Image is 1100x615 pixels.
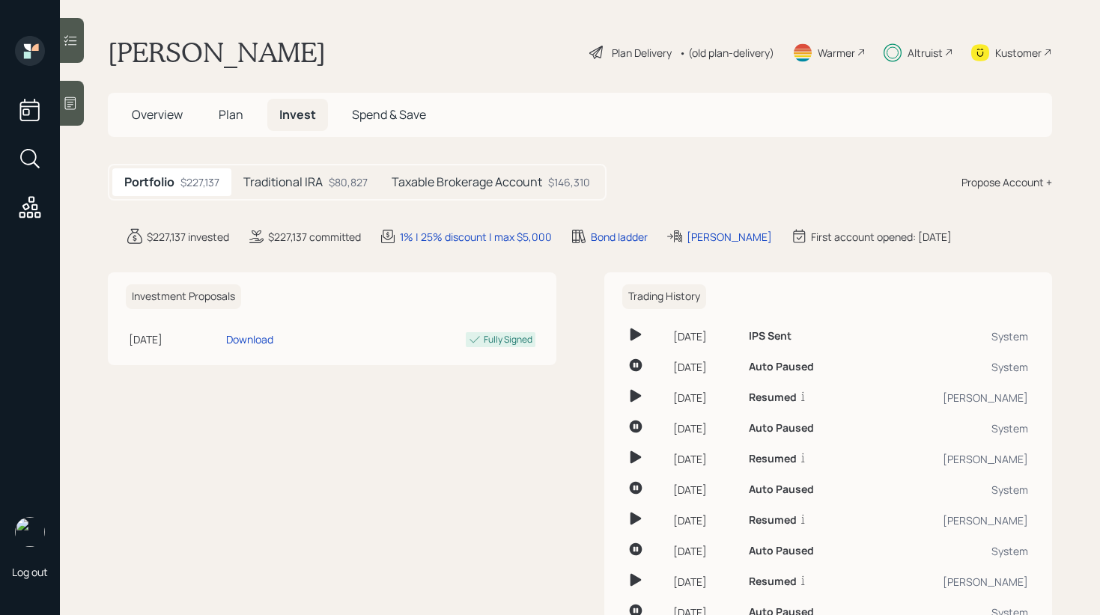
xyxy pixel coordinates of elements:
span: Invest [279,106,316,123]
span: Spend & Save [352,106,426,123]
div: [DATE] [673,482,738,498]
div: [PERSON_NAME] [878,574,1028,590]
h6: Resumed [749,575,797,588]
div: $227,137 invested [147,229,229,245]
h6: Resumed [749,514,797,527]
div: Warmer [818,45,855,61]
div: Download [226,331,273,347]
h5: Traditional IRA [243,175,323,189]
div: $146,310 [548,174,590,190]
div: System [878,482,1028,498]
h6: Auto Paused [749,545,814,557]
div: $227,137 committed [268,229,361,245]
div: System [878,328,1028,344]
div: System [878,543,1028,559]
div: Fully Signed [484,333,532,346]
h1: [PERSON_NAME] [108,36,326,69]
h6: Auto Paused [749,361,814,373]
div: $80,827 [329,174,368,190]
h6: Trading History [622,284,706,309]
div: Bond ladder [591,229,648,245]
span: Plan [219,106,243,123]
h6: Auto Paused [749,422,814,435]
div: Propose Account + [961,174,1052,190]
div: First account opened: [DATE] [811,229,952,245]
div: [DATE] [129,331,220,347]
h6: Investment Proposals [126,284,241,309]
div: [DATE] [673,574,738,590]
h6: Auto Paused [749,483,814,496]
div: 1% | 25% discount | max $5,000 [400,229,552,245]
div: System [878,420,1028,436]
div: Log out [12,565,48,579]
div: [DATE] [673,451,738,467]
div: [DATE] [673,390,738,406]
div: [DATE] [673,359,738,375]
div: Altruist [908,45,943,61]
div: • (old plan-delivery) [679,45,774,61]
div: [PERSON_NAME] [687,229,772,245]
div: System [878,359,1028,375]
div: [DATE] [673,328,738,344]
div: [PERSON_NAME] [878,451,1028,467]
div: [DATE] [673,543,738,559]
div: [PERSON_NAME] [878,390,1028,406]
h5: Taxable Brokerage Account [392,175,542,189]
h5: Portfolio [124,175,174,189]
div: Kustomer [995,45,1042,61]
img: retirable_logo.png [15,517,45,547]
div: [DATE] [673,512,738,528]
h6: Resumed [749,391,797,404]
h6: IPS Sent [749,330,791,343]
div: $227,137 [180,174,219,190]
div: [PERSON_NAME] [878,512,1028,528]
h6: Resumed [749,453,797,465]
span: Overview [132,106,183,123]
div: Plan Delivery [612,45,672,61]
div: [DATE] [673,420,738,436]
